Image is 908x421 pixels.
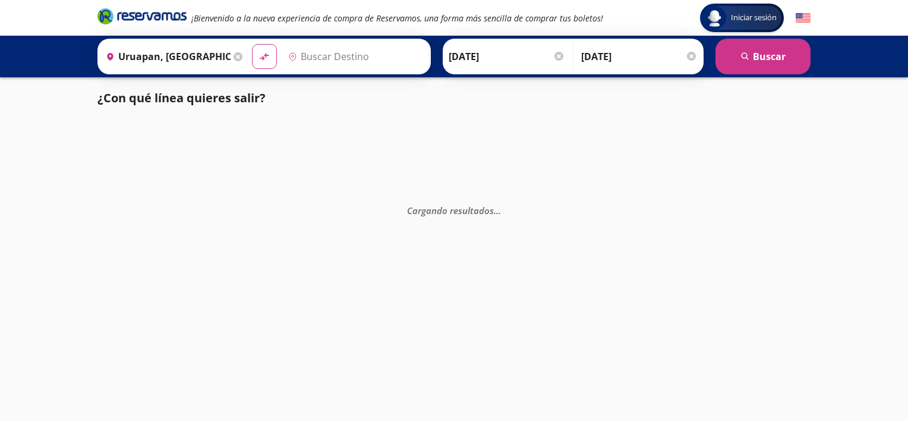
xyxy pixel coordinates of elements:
[494,205,496,216] span: .
[499,205,501,216] span: .
[796,11,811,26] button: English
[97,89,266,107] p: ¿Con qué línea quieres salir?
[581,42,698,71] input: Opcional
[191,12,603,24] em: ¡Bienvenido a la nueva experiencia de compra de Reservamos, una forma más sencilla de comprar tus...
[97,7,187,25] i: Brand Logo
[715,39,811,74] button: Buscar
[407,205,501,216] em: Cargando resultados
[283,42,425,71] input: Buscar Destino
[101,42,231,71] input: Buscar Origen
[726,12,781,24] span: Iniciar sesión
[449,42,565,71] input: Elegir Fecha
[97,7,187,29] a: Brand Logo
[496,205,499,216] span: .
